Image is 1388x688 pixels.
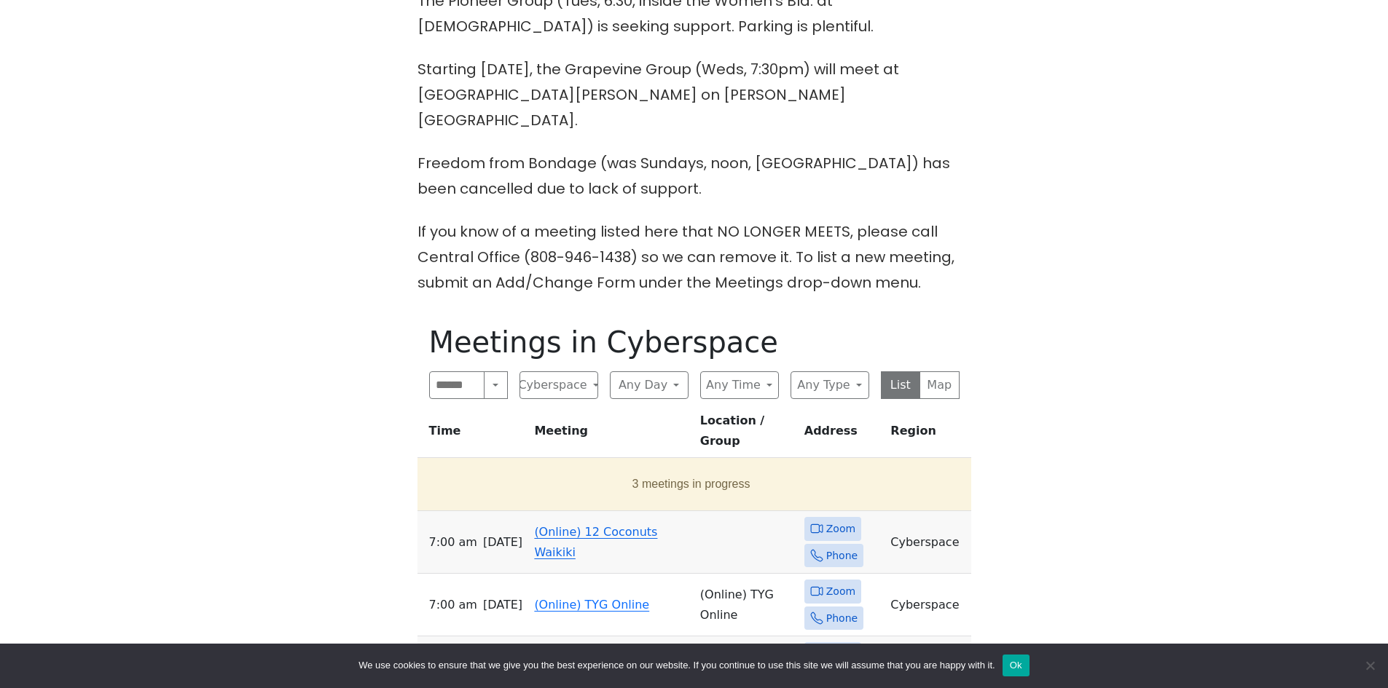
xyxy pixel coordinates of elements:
p: Starting [DATE], the Grapevine Group (Weds, 7:30pm) will meet at [GEOGRAPHIC_DATA][PERSON_NAME] o... [417,57,971,133]
span: We use cookies to ensure that we give you the best experience on our website. If you continue to ... [358,658,995,673]
a: (Online) 12 Coconuts Waikiki [534,525,657,559]
button: Ok [1003,655,1030,676]
td: Cyberspace [885,511,971,574]
button: Any Time [700,371,779,399]
button: Any Type [791,371,869,399]
a: (Online) TYG Online [534,598,649,612]
th: Time [417,411,529,458]
button: 3 meetings in progress [423,464,960,505]
td: Cyberspace [885,574,971,636]
button: List [881,371,921,399]
button: Any Day [610,371,689,399]
button: Cyberspace [519,371,598,399]
h1: Meetings in Cyberspace [429,325,960,360]
p: If you know of a meeting listed here that NO LONGER MEETS, please call Central Office (808-946-14... [417,219,971,296]
input: Search [429,371,485,399]
button: Search [484,371,507,399]
th: Address [799,411,885,458]
span: Phone [826,609,858,628]
button: Map [920,371,960,399]
span: Zoom [826,520,855,538]
td: (Online) TYG Online [694,574,799,636]
span: Phone [826,547,858,565]
span: [DATE] [483,532,522,553]
th: Meeting [528,411,694,458]
span: 7:00 AM [429,532,477,553]
p: Freedom from Bondage (was Sundays, noon, [GEOGRAPHIC_DATA]) has been cancelled due to lack of sup... [417,151,971,202]
th: Location / Group [694,411,799,458]
th: Region [885,411,971,458]
span: Zoom [826,582,855,601]
span: No [1362,658,1377,673]
span: 7:00 AM [429,595,477,615]
span: [DATE] [483,595,522,615]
